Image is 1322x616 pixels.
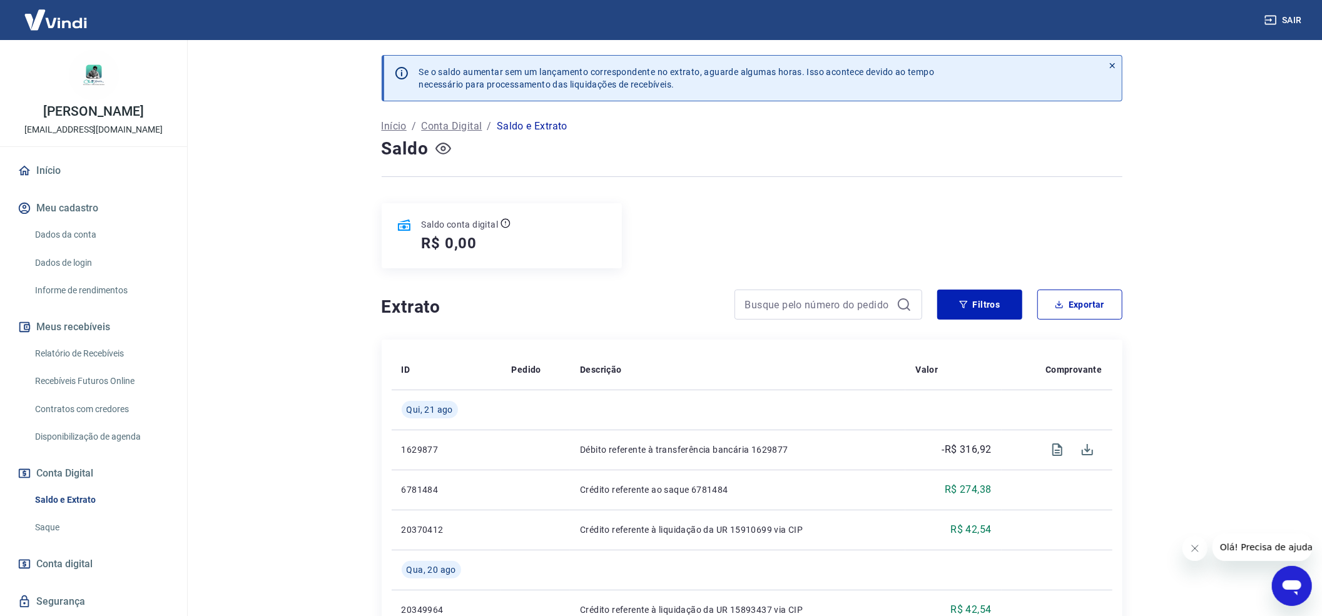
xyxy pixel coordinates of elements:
[407,403,453,416] span: Qui, 21 ago
[15,550,172,578] a: Conta digital
[30,515,172,540] a: Saque
[8,9,105,19] span: Olá! Precisa de ajuda?
[402,363,410,376] p: ID
[382,136,429,161] h4: Saldo
[69,50,119,100] img: 05ab7263-a09e-433c-939c-41b569d985b7.jpeg
[945,482,992,497] p: R$ 274,38
[950,522,991,537] p: R$ 42,54
[30,341,172,366] a: Relatório de Recebíveis
[15,588,172,615] a: Segurança
[1262,9,1307,32] button: Sair
[402,523,492,536] p: 20370412
[30,487,172,513] a: Saldo e Extrato
[36,555,93,573] span: Conta digital
[407,563,456,576] span: Qua, 20 ago
[402,483,492,496] p: 6781484
[15,194,172,222] button: Meu cadastro
[1037,290,1122,320] button: Exportar
[1072,435,1102,465] span: Download
[402,603,492,616] p: 20349964
[421,119,482,134] a: Conta Digital
[497,119,567,134] p: Saldo e Extrato
[15,157,172,184] a: Início
[580,523,895,536] p: Crédito referente à liquidação da UR 15910699 via CIP
[30,250,172,276] a: Dados de login
[1272,566,1312,606] iframe: Botão para abrir a janela de mensagens
[419,66,935,91] p: Se o saldo aumentar sem um lançamento correspondente no extrato, aguarde algumas horas. Isso acon...
[1042,435,1072,465] span: Visualizar
[1045,363,1102,376] p: Comprovante
[942,442,992,457] p: -R$ 316,92
[30,222,172,248] a: Dados da conta
[30,368,172,394] a: Recebíveis Futuros Online
[382,295,719,320] h4: Extrato
[15,1,96,39] img: Vindi
[24,123,163,136] p: [EMAIL_ADDRESS][DOMAIN_NAME]
[580,483,895,496] p: Crédito referente ao saque 6781484
[43,105,143,118] p: [PERSON_NAME]
[30,396,172,422] a: Contratos com credores
[30,278,172,303] a: Informe de rendimentos
[511,363,541,376] p: Pedido
[422,233,477,253] h5: R$ 0,00
[580,603,895,616] p: Crédito referente à liquidação da UR 15893437 via CIP
[1182,536,1208,561] iframe: Fechar mensagem
[487,119,492,134] p: /
[402,443,492,456] p: 1629877
[15,313,172,341] button: Meus recebíveis
[937,290,1022,320] button: Filtros
[15,460,172,487] button: Conta Digital
[30,424,172,450] a: Disponibilização de agenda
[412,119,416,134] p: /
[382,119,407,134] a: Início
[1213,533,1312,561] iframe: Mensagem da empresa
[580,443,895,456] p: Débito referente à transferência bancária 1629877
[580,363,622,376] p: Descrição
[422,218,499,231] p: Saldo conta digital
[745,295,892,314] input: Busque pelo número do pedido
[915,363,938,376] p: Valor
